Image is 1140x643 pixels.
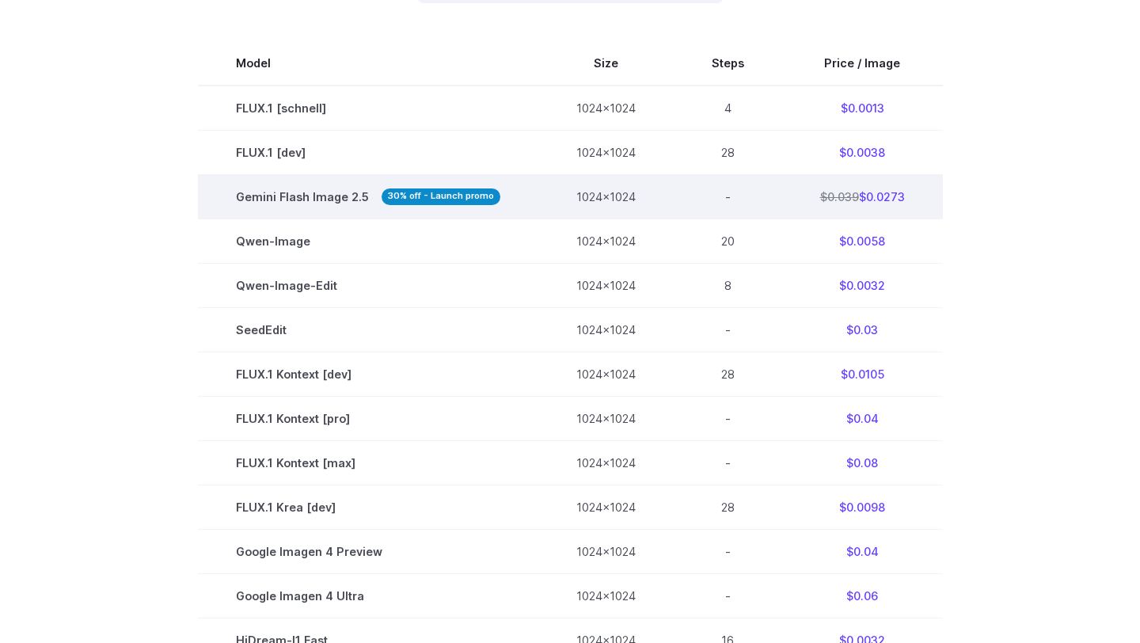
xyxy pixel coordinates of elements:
[538,530,674,574] td: 1024x1024
[674,174,782,219] td: -
[198,86,538,131] td: FLUX.1 [schnell]
[198,574,538,618] td: Google Imagen 4 Ultra
[674,130,782,174] td: 28
[782,396,943,440] td: $0.04
[674,530,782,574] td: -
[382,188,500,205] strong: 30% off - Launch promo
[674,307,782,352] td: -
[782,174,943,219] td: $0.0273
[538,41,674,86] th: Size
[782,41,943,86] th: Price / Image
[674,263,782,307] td: 8
[538,396,674,440] td: 1024x1024
[538,219,674,263] td: 1024x1024
[538,130,674,174] td: 1024x1024
[538,307,674,352] td: 1024x1024
[674,41,782,86] th: Steps
[198,441,538,485] td: FLUX.1 Kontext [max]
[782,86,943,131] td: $0.0013
[674,396,782,440] td: -
[538,263,674,307] td: 1024x1024
[782,263,943,307] td: $0.0032
[674,485,782,530] td: 28
[538,174,674,219] td: 1024x1024
[674,219,782,263] td: 20
[674,352,782,396] td: 28
[538,86,674,131] td: 1024x1024
[782,441,943,485] td: $0.08
[820,190,859,204] s: $0.039
[782,352,943,396] td: $0.0105
[782,219,943,263] td: $0.0058
[538,352,674,396] td: 1024x1024
[538,441,674,485] td: 1024x1024
[236,188,500,206] span: Gemini Flash Image 2.5
[782,530,943,574] td: $0.04
[782,307,943,352] td: $0.03
[538,485,674,530] td: 1024x1024
[782,574,943,618] td: $0.06
[782,485,943,530] td: $0.0098
[538,574,674,618] td: 1024x1024
[198,530,538,574] td: Google Imagen 4 Preview
[198,307,538,352] td: SeedEdit
[198,41,538,86] th: Model
[674,574,782,618] td: -
[674,86,782,131] td: 4
[782,130,943,174] td: $0.0038
[674,441,782,485] td: -
[198,396,538,440] td: FLUX.1 Kontext [pro]
[198,485,538,530] td: FLUX.1 Krea [dev]
[198,352,538,396] td: FLUX.1 Kontext [dev]
[198,219,538,263] td: Qwen-Image
[198,130,538,174] td: FLUX.1 [dev]
[198,263,538,307] td: Qwen-Image-Edit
